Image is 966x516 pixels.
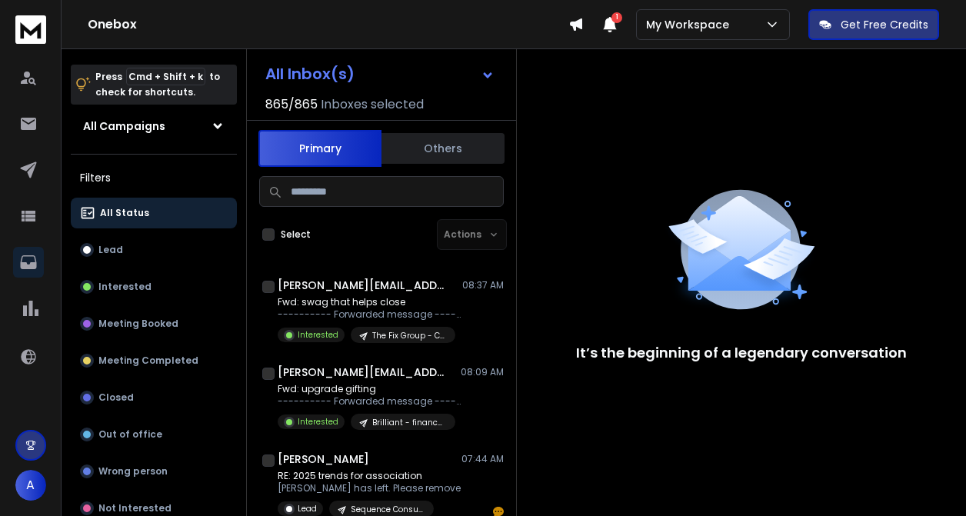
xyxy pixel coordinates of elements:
h3: Filters [71,167,237,188]
p: ---------- Forwarded message --------- From: [PERSON_NAME] [278,308,462,321]
button: A [15,470,46,501]
p: All Status [100,207,149,219]
p: 07:44 AM [461,453,504,465]
p: [PERSON_NAME] has left. Please remove [278,482,461,494]
p: 08:09 AM [461,366,504,378]
p: Meeting Booked [98,318,178,330]
h1: All Inbox(s) [265,66,355,82]
button: All Status [71,198,237,228]
p: Sequence Consulting - V23 – Trends Report Campaign (All Titles) - [PERSON_NAME] [351,504,425,515]
p: 08:37 AM [462,279,504,291]
p: Meeting Completed [98,355,198,367]
button: Meeting Booked [71,308,237,339]
p: Wrong person [98,465,168,478]
p: It’s the beginning of a legendary conversation [576,342,907,364]
h1: [PERSON_NAME][EMAIL_ADDRESS][DOMAIN_NAME] [278,278,447,293]
button: Out of office [71,419,237,450]
button: Primary [258,130,381,167]
img: logo [15,15,46,44]
p: Fwd: upgrade gifting [278,383,462,395]
h1: [PERSON_NAME][EMAIL_ADDRESS][DOMAIN_NAME] [278,365,447,380]
h1: Onebox [88,15,568,34]
button: All Inbox(s) [253,58,507,89]
span: Cmd + Shift + k [126,68,205,85]
span: 1 [611,12,622,23]
p: Brilliant - finance open target VC-PE messaging [372,417,446,428]
p: Fwd: swag that helps close [278,296,462,308]
button: Closed [71,382,237,413]
label: Select [281,228,311,241]
p: Press to check for shortcuts. [95,69,220,100]
span: 865 / 865 [265,95,318,114]
p: Get Free Credits [841,17,928,32]
button: All Campaigns [71,111,237,141]
button: Wrong person [71,456,237,487]
p: Interested [298,329,338,341]
p: Out of office [98,428,162,441]
button: Others [381,131,505,165]
p: Lead [98,244,123,256]
h1: All Campaigns [83,118,165,134]
p: Not Interested [98,502,172,514]
iframe: Intercom live chat [910,463,947,500]
button: Interested [71,271,237,302]
p: RE: 2025 trends for association [278,470,461,482]
button: Meeting Completed [71,345,237,376]
p: Closed [98,391,134,404]
p: Interested [98,281,152,293]
p: ---------- Forwarded message --------- From: Lia [278,395,462,408]
h1: [PERSON_NAME] [278,451,369,467]
h3: Inboxes selected [321,95,424,114]
p: My Workspace [646,17,735,32]
button: Lead [71,235,237,265]
p: Lead [298,503,317,514]
p: The Fix Group - C7V2 Sales Titles [372,330,446,341]
p: Interested [298,416,338,428]
button: Get Free Credits [808,9,939,40]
